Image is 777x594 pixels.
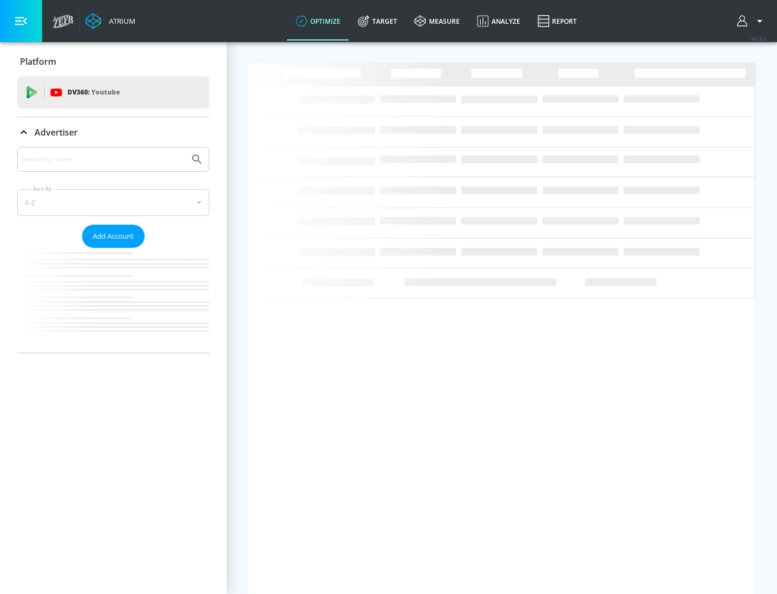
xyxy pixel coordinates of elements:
[529,2,585,40] a: Report
[91,86,120,98] p: Youtube
[22,152,185,166] input: Search by name
[468,2,529,40] a: Analyze
[35,126,78,138] p: Advertiser
[17,46,209,77] div: Platform
[85,13,135,29] a: Atrium
[17,248,209,353] nav: list of Advertiser
[31,185,54,192] label: Sort By
[287,2,349,40] a: optimize
[17,147,209,353] div: Advertiser
[406,2,468,40] a: measure
[751,36,766,42] span: v 4.22.2
[93,230,134,242] span: Add Account
[105,16,135,26] div: Atrium
[20,56,56,67] p: Platform
[67,86,120,98] p: DV360:
[82,225,145,248] button: Add Account
[17,117,209,147] div: Advertiser
[349,2,406,40] a: Target
[17,189,209,216] div: A-Z
[17,76,209,109] div: DV360: Youtube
